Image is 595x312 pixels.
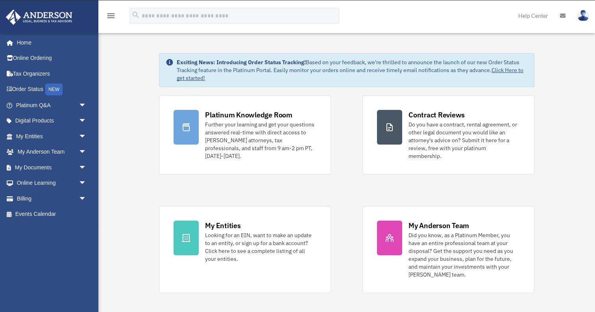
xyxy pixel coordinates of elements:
[177,67,523,82] a: Click Here to get started!
[408,121,520,160] div: Do you have a contract, rental agreement, or other legal document you would like an attorney's ad...
[106,14,116,20] a: menu
[408,221,469,230] div: My Anderson Team
[79,128,94,145] span: arrow_drop_down
[106,11,116,20] i: menu
[577,10,589,21] img: User Pic
[45,84,63,95] div: NEW
[79,160,94,176] span: arrow_drop_down
[205,121,316,160] div: Further your learning and get your questions answered real-time with direct access to [PERSON_NAM...
[6,144,98,160] a: My Anderson Teamarrow_drop_down
[6,206,98,222] a: Events Calendar
[6,175,98,191] a: Online Learningarrow_drop_down
[6,160,98,175] a: My Documentsarrow_drop_down
[6,35,94,50] a: Home
[362,95,534,175] a: Contract Reviews Do you have a contract, rental agreement, or other legal document you would like...
[177,58,528,82] div: Based on your feedback, we're thrilled to announce the launch of our new Order Status Tracking fe...
[205,231,316,263] div: Looking for an EIN, want to make an update to an entity, or sign up for a bank account? Click her...
[131,11,140,19] i: search
[205,110,292,120] div: Platinum Knowledge Room
[6,128,98,144] a: My Entitiesarrow_drop_down
[408,231,520,279] div: Did you know, as a Platinum Member, you have an entire professional team at your disposal? Get th...
[159,95,331,175] a: Platinum Knowledge Room Further your learning and get your questions answered real-time with dire...
[159,206,331,293] a: My Entities Looking for an EIN, want to make an update to an entity, or sign up for a bank accoun...
[79,113,94,129] span: arrow_drop_down
[79,144,94,160] span: arrow_drop_down
[6,97,98,113] a: Platinum Q&Aarrow_drop_down
[6,50,98,66] a: Online Ordering
[79,191,94,207] span: arrow_drop_down
[6,113,98,129] a: Digital Productsarrow_drop_down
[79,97,94,113] span: arrow_drop_down
[6,191,98,206] a: Billingarrow_drop_down
[6,82,98,98] a: Order StatusNEW
[4,9,75,25] img: Anderson Advisors Platinum Portal
[205,221,240,230] div: My Entities
[177,59,306,66] strong: Exciting News: Introducing Order Status Tracking!
[362,206,534,293] a: My Anderson Team Did you know, as a Platinum Member, you have an entire professional team at your...
[79,175,94,191] span: arrow_drop_down
[408,110,465,120] div: Contract Reviews
[6,66,98,82] a: Tax Organizers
